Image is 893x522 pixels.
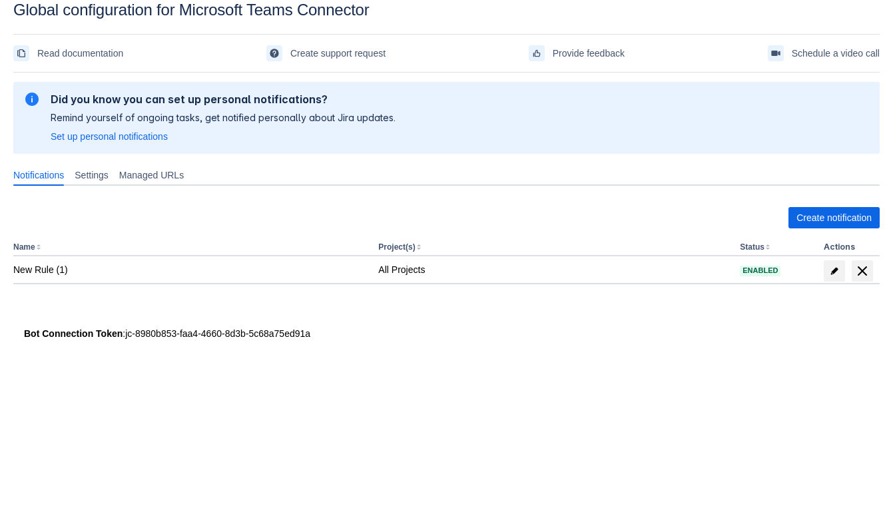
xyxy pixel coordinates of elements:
span: edit [829,266,840,276]
a: Create support request [266,43,386,64]
div: All Projects [378,263,729,276]
p: Remind yourself of ongoing tasks, get notified personally about Jira updates. [51,111,396,125]
button: Project(s) [378,242,415,252]
div: : jc-8980b853-faa4-4660-8d3b-5c68a75ed91a [24,327,869,340]
a: Read documentation [13,43,123,64]
button: Name [13,242,35,252]
span: feedback [531,48,542,59]
span: delete [854,263,870,279]
span: Notifications [13,168,64,182]
span: Managed URLs [119,168,184,182]
span: information [24,91,40,107]
button: Status [740,242,764,252]
span: Provide feedback [553,43,625,64]
span: Create notification [796,207,872,228]
a: Set up personal notifications [51,130,168,143]
strong: Bot Connection Token [24,328,123,339]
span: Read documentation [37,43,123,64]
button: Create notification [788,207,880,228]
span: Schedule a video call [792,43,880,64]
span: Enabled [740,267,780,274]
th: Actions [818,239,880,256]
span: videoCall [770,48,781,59]
span: Settings [75,168,109,182]
a: Provide feedback [529,43,625,64]
span: support [269,48,280,59]
div: New Rule (1) [13,263,368,276]
a: Schedule a video call [768,43,880,64]
span: Create support request [290,43,386,64]
h2: Did you know you can set up personal notifications? [51,93,396,106]
span: documentation [16,48,27,59]
div: Global configuration for Microsoft Teams Connector [13,1,880,19]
